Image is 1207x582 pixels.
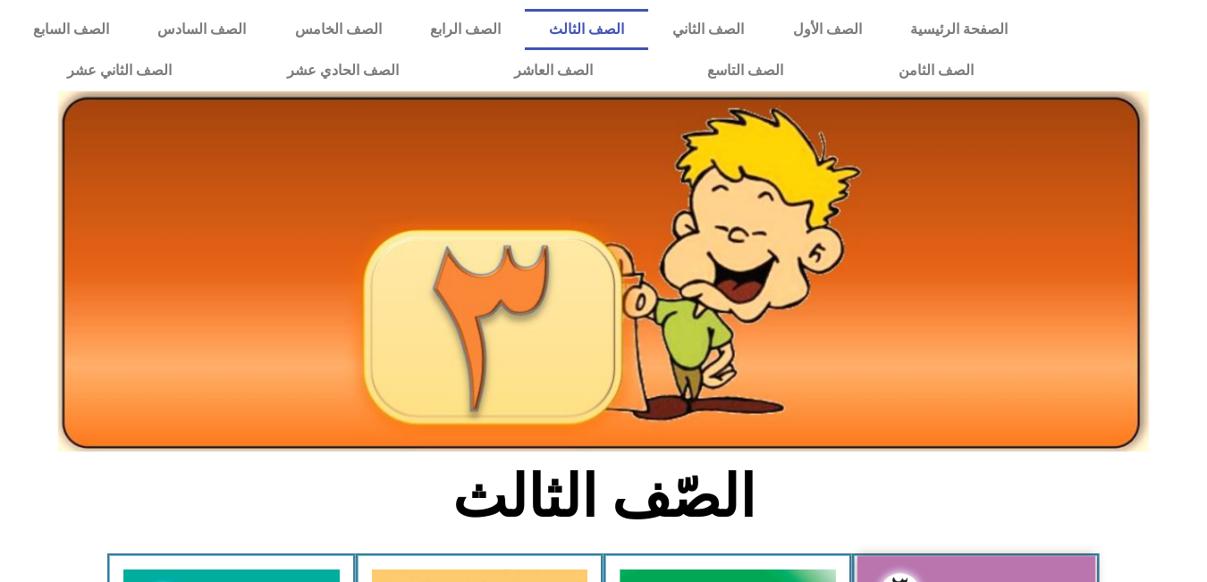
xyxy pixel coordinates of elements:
a: الصف الخامس [271,9,406,50]
a: الصف الرابع [406,9,525,50]
a: الصف السادس [133,9,270,50]
a: الصف الثاني عشر [9,50,229,91]
a: الصف السابع [9,9,133,50]
a: الصفحة الرئيسية [886,9,1032,50]
a: الصف الثامن [841,50,1032,91]
a: الصف الثالث [525,9,648,50]
a: الصف العاشر [456,50,650,91]
h2: الصّف الثالث [308,462,899,532]
a: الصف الثاني [648,9,768,50]
a: الصف التاسع [650,50,841,91]
a: الصف الحادي عشر [229,50,456,91]
a: الصف الأول [768,9,885,50]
